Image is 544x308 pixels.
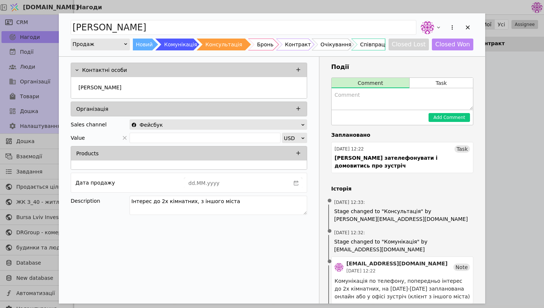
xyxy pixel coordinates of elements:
[285,39,311,50] div: Контракт
[326,192,333,211] span: •
[164,39,197,50] div: Комунікація
[335,146,364,152] div: [DATE] 12:22
[76,150,98,158] p: Products
[410,78,473,88] button: Task
[331,185,473,193] h4: Історія
[71,133,85,143] span: Value
[205,39,242,50] div: Консультація
[334,208,470,223] span: Stage changed to "Консультація" by [PERSON_NAME][EMAIL_ADDRESS][DOMAIN_NAME]
[293,181,299,186] svg: calender simple
[334,229,365,236] span: [DATE] 12:32 :
[332,78,409,88] button: Comment
[75,178,115,188] div: Дата продажу
[421,21,434,34] img: de
[326,222,333,241] span: •
[82,66,127,74] p: Контактні особи
[59,13,485,304] div: Add Opportunity
[346,260,447,268] div: [EMAIL_ADDRESS][DOMAIN_NAME]
[429,113,470,122] button: Add Comment
[334,199,365,206] span: [DATE] 12:33 :
[331,63,473,72] h3: Події
[136,39,153,50] div: Новий
[76,105,108,113] p: Організація
[320,39,351,50] div: Очікування
[326,252,333,271] span: •
[454,145,470,153] div: Task
[257,39,273,50] div: Бронь
[284,133,300,143] div: USD
[335,277,470,301] div: Комунікація по телефону, попередньо інтерес до 2х кімнатних, на [DATE]-[DATE] запланована онлайн ...
[360,39,388,50] div: Співпраця
[453,264,470,271] div: Note
[335,263,343,272] img: de
[334,238,470,254] span: Stage changed to "Комунікація" by [EMAIL_ADDRESS][DOMAIN_NAME]
[140,120,163,130] span: Фейсбук
[73,39,123,49] div: Продаж
[71,119,107,130] div: Sales channel
[71,196,130,206] div: Description
[346,268,447,274] div: [DATE] 12:22
[131,122,137,127] img: facebook.svg
[78,84,121,92] p: [PERSON_NAME]
[389,39,429,50] button: Closed Lost
[331,131,473,139] h4: Заплановано
[335,154,470,170] div: [PERSON_NAME] зателефонувати і домовитись про зустріч
[130,196,307,215] textarea: Інтерес до 2х кімнатних, з іншого міста
[432,39,473,50] button: Closed Won
[184,178,290,188] input: dd.MM.yyyy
